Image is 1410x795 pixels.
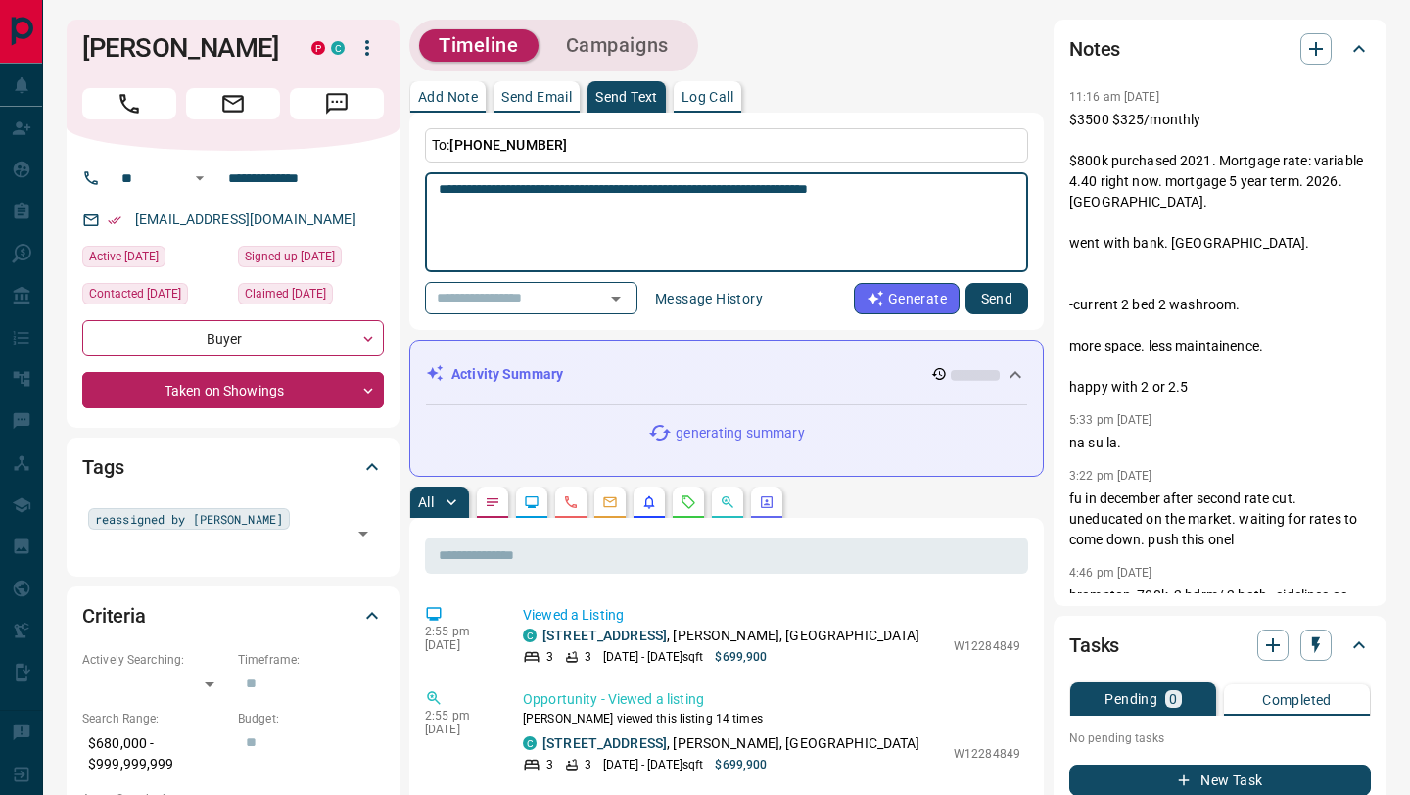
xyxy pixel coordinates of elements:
p: 11:16 am [DATE] [1069,90,1159,104]
button: Open [602,285,630,312]
div: Thu Oct 17 2024 [238,283,384,310]
div: condos.ca [331,41,345,55]
p: [DATE] [425,638,493,652]
p: brampton, 700k, 2 bdrm/ 2 bath , sidelines as unaffordable right now with high rates and high pri... [1069,585,1371,647]
span: Message [290,88,384,119]
button: Open [188,166,211,190]
div: condos.ca [523,736,537,750]
svg: Listing Alerts [641,494,657,510]
div: condos.ca [523,629,537,642]
p: W12284849 [954,745,1020,763]
div: Criteria [82,592,384,639]
p: No pending tasks [1069,724,1371,753]
div: Sat Aug 16 2025 [82,283,228,310]
h1: [PERSON_NAME] [82,32,282,64]
div: Tasks [1069,622,1371,669]
p: [DATE] - [DATE] sqft [603,648,703,666]
span: Call [82,88,176,119]
p: , [PERSON_NAME], [GEOGRAPHIC_DATA] [542,733,920,754]
p: Timeframe: [238,651,384,669]
p: 3 [585,756,591,773]
div: Notes [1069,25,1371,72]
p: fu in december after second rate cut. uneducated on the market. waiting for rates to come down. p... [1069,489,1371,550]
svg: Opportunities [720,494,735,510]
p: 4:46 pm [DATE] [1069,566,1152,580]
p: Actively Searching: [82,651,228,669]
a: [STREET_ADDRESS] [542,628,667,643]
p: 3 [546,756,553,773]
p: 3 [546,648,553,666]
div: Buyer [82,320,384,356]
p: Viewed a Listing [523,605,1020,626]
p: Search Range: [82,710,228,727]
p: Pending [1104,692,1157,706]
h2: Tasks [1069,630,1119,661]
div: Sun Aug 17 2025 [82,246,228,273]
button: Message History [643,283,775,314]
p: Activity Summary [451,364,563,385]
h2: Criteria [82,600,146,631]
div: Wed Feb 16 2022 [238,246,384,273]
h2: Tags [82,451,123,483]
p: To: [425,128,1028,163]
p: 3 [585,648,591,666]
button: Timeline [419,29,539,62]
p: [DATE] [425,723,493,736]
svg: Agent Actions [759,494,775,510]
svg: Calls [563,494,579,510]
svg: Notes [485,494,500,510]
p: $699,900 [715,648,767,666]
svg: Emails [602,494,618,510]
span: Contacted [DATE] [89,284,181,304]
p: $699,900 [715,756,767,773]
div: Activity Summary [426,356,1027,393]
p: Budget: [238,710,384,727]
a: [STREET_ADDRESS] [542,735,667,751]
p: Add Note [418,90,478,104]
p: , [PERSON_NAME], [GEOGRAPHIC_DATA] [542,626,920,646]
h2: Notes [1069,33,1120,65]
p: [DATE] - [DATE] sqft [603,756,703,773]
p: $3500 $325/monthly $800k purchased 2021. Mortgage rate: variable 4.40 right now. mortgage 5 year ... [1069,110,1371,397]
p: generating summary [676,423,804,444]
span: [PHONE_NUMBER] [449,137,567,153]
span: reassigned by [PERSON_NAME] [95,509,283,529]
a: [EMAIL_ADDRESS][DOMAIN_NAME] [135,211,356,227]
p: All [418,495,434,509]
span: Active [DATE] [89,247,159,266]
p: [PERSON_NAME] viewed this listing 14 times [523,710,1020,727]
p: $680,000 - $999,999,999 [82,727,228,780]
p: Send Email [501,90,572,104]
div: Tags [82,444,384,491]
p: Opportunity - Viewed a listing [523,689,1020,710]
p: 2:55 pm [425,709,493,723]
p: Log Call [681,90,733,104]
p: 5:33 pm [DATE] [1069,413,1152,427]
p: Send Text [595,90,658,104]
p: na su la. [1069,433,1371,453]
p: W12284849 [954,637,1020,655]
svg: Requests [681,494,696,510]
button: Generate [854,283,960,314]
p: 0 [1169,692,1177,706]
p: 2:55 pm [425,625,493,638]
span: Claimed [DATE] [245,284,326,304]
span: Signed up [DATE] [245,247,335,266]
svg: Email Verified [108,213,121,227]
span: Email [186,88,280,119]
button: Campaigns [546,29,688,62]
button: Open [350,520,377,547]
div: Taken on Showings [82,372,384,408]
p: 3:22 pm [DATE] [1069,469,1152,483]
svg: Lead Browsing Activity [524,494,540,510]
button: Send [965,283,1028,314]
div: property.ca [311,41,325,55]
p: Completed [1262,693,1332,707]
